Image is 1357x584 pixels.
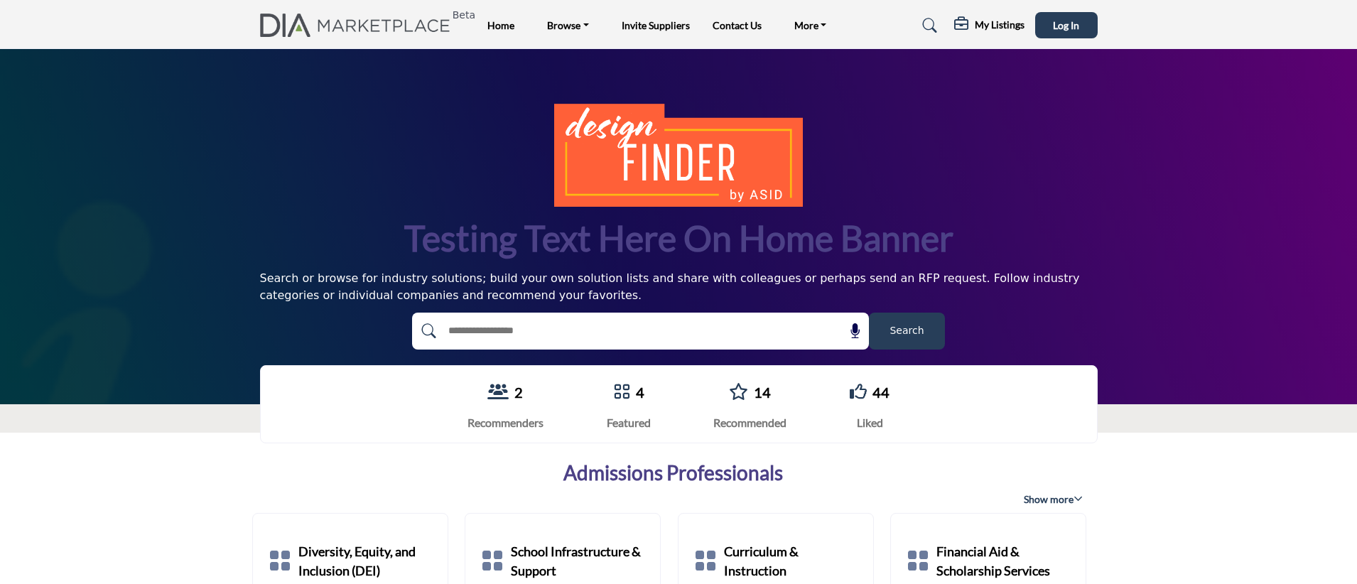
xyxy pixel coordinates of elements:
img: Site Logo [260,13,458,37]
a: Admissions Professionals [563,461,783,485]
span: Show more [1024,492,1083,507]
button: Log In [1035,12,1098,38]
div: My Listings [954,17,1024,34]
a: Invite Suppliers [622,19,690,31]
i: Go to Liked [850,383,867,400]
h1: Testing text here on home banner [404,215,953,261]
a: 4 [636,384,644,401]
h6: Beta [453,9,475,21]
a: Go to Recommended [729,383,748,402]
div: Liked [850,414,890,431]
a: 14 [754,384,771,401]
span: Log In [1053,19,1079,31]
a: Beta [260,13,458,37]
div: Featured [607,414,651,431]
button: Search [869,313,945,350]
a: 44 [872,384,890,401]
div: Search or browse for industry solutions; build your own solution lists and share with colleagues ... [260,270,1098,304]
span: Search [890,323,924,338]
a: Home [487,19,514,31]
h5: My Listings [975,18,1024,31]
a: Search [909,14,946,37]
div: Recommended [713,414,786,431]
a: Go to Featured [613,383,630,402]
div: Recommenders [467,414,544,431]
a: 2 [514,384,523,401]
a: Browse [537,16,599,36]
a: Contact Us [713,19,762,31]
a: More [784,16,837,36]
img: image [554,104,803,206]
a: View Recommenders [487,383,509,402]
